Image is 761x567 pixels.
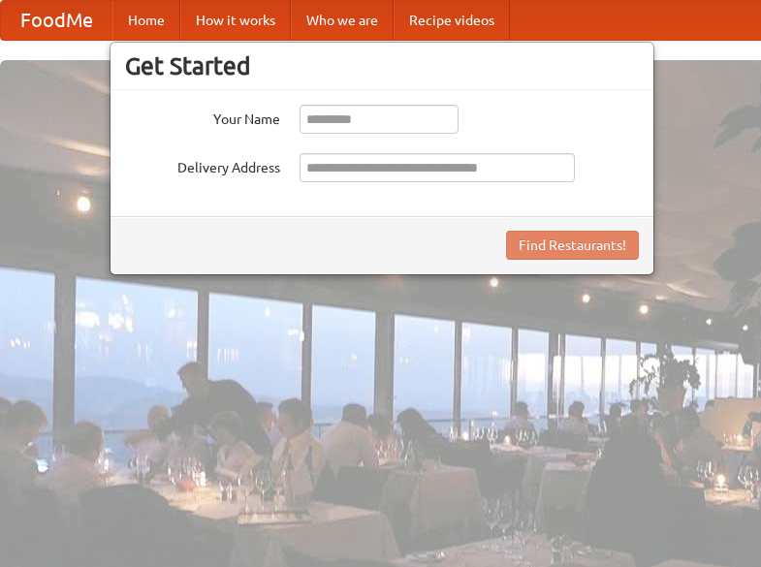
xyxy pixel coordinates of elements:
[112,1,180,40] a: Home
[125,105,280,129] label: Your Name
[180,1,291,40] a: How it works
[125,153,280,177] label: Delivery Address
[1,1,112,40] a: FoodMe
[291,1,394,40] a: Who we are
[394,1,510,40] a: Recipe videos
[506,231,639,260] button: Find Restaurants!
[125,51,639,80] h3: Get Started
